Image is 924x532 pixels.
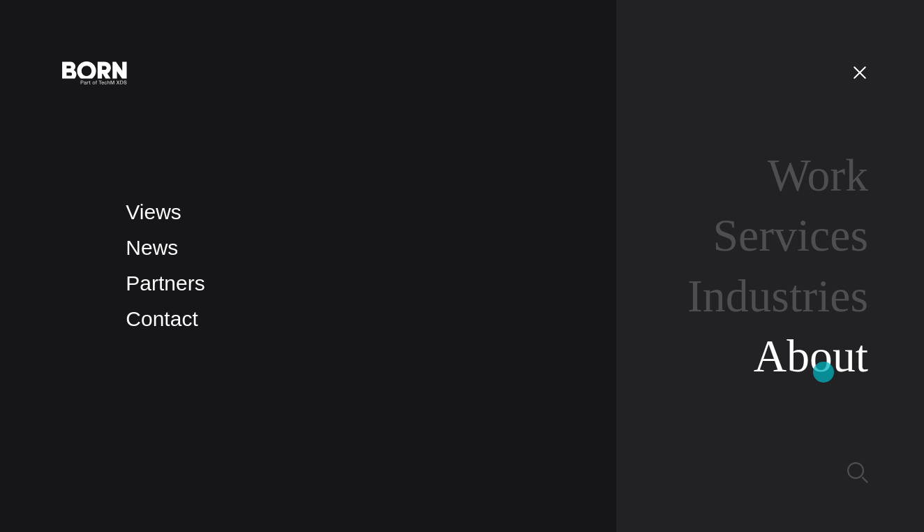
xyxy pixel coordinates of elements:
a: Partners [126,272,204,295]
img: Search [847,462,868,483]
a: Services [713,209,868,260]
button: Open [843,57,877,87]
a: Industries [687,270,868,321]
a: About [754,330,868,381]
a: Work [768,149,868,200]
a: Contact [126,307,198,330]
a: News [126,236,178,259]
a: Views [126,200,181,223]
